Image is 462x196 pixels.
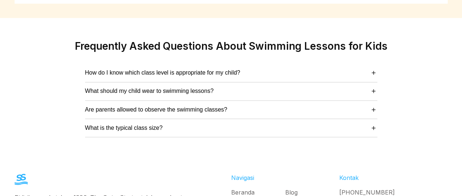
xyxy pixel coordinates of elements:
span: Are parents allowed to observe the swimming classes? [85,106,228,113]
div: Kontak [339,174,447,181]
span: What is the typical class size? [85,124,163,131]
span: ＋ [370,86,377,96]
span: ＋ [370,122,377,132]
a: Blog [285,188,339,196]
h2: Frequently Asked Questions About Swimming Lessons for Kids [75,40,387,52]
a: [PHONE_NUMBER] [339,188,395,196]
span: ＋ [370,104,377,114]
span: ＋ [370,68,377,78]
img: The Swim Starter Logo [15,174,28,185]
div: Navigasi [231,174,339,181]
button: What is the typical class size?＋ [85,122,377,132]
span: How do I know which class level is appropriate for my child? [85,69,240,76]
button: How do I know which class level is appropriate for my child?＋ [85,68,377,78]
span: What should my child wear to swimming lessons? [85,88,214,94]
a: Beranda [231,188,285,196]
button: What should my child wear to swimming lessons?＋ [85,86,377,96]
button: Are parents allowed to observe the swimming classes?＋ [85,104,377,114]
